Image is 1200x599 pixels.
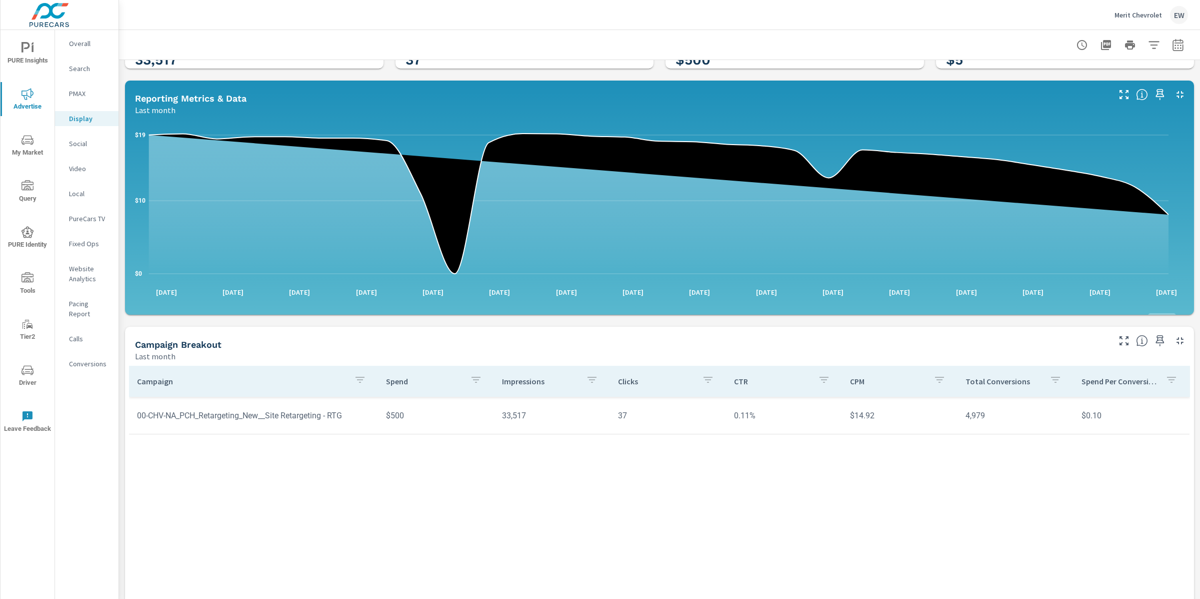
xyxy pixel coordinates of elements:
[482,287,517,297] p: [DATE]
[349,287,384,297] p: [DATE]
[850,376,926,386] p: CPM
[55,36,118,51] div: Overall
[1136,335,1148,347] span: This is a summary of Display performance results by campaign. Each column can be sorted.
[69,264,110,284] p: Website Analytics
[949,287,984,297] p: [DATE]
[137,376,346,386] p: Campaign
[726,403,842,428] td: 0.11%
[615,287,650,297] p: [DATE]
[842,403,958,428] td: $14.92
[3,226,51,251] span: PURE Identity
[69,64,110,74] p: Search
[1120,35,1140,55] button: Print Report
[494,403,610,428] td: 33,517
[386,376,462,386] p: Spend
[55,86,118,101] div: PMAX
[3,180,51,205] span: Query
[1172,333,1188,349] button: Minimize Widget
[135,132,145,139] text: $19
[957,403,1073,428] td: 4,979
[965,376,1041,386] p: Total Conversions
[55,331,118,346] div: Calls
[55,61,118,76] div: Search
[1149,287,1184,297] p: [DATE]
[3,134,51,159] span: My Market
[618,376,694,386] p: Clicks
[69,239,110,249] p: Fixed Ops
[3,42,51,67] span: PURE Insights
[1152,87,1168,103] span: Save this to your personalized report
[55,136,118,151] div: Social
[69,114,110,124] p: Display
[3,88,51,113] span: Advertise
[1082,287,1117,297] p: [DATE]
[55,111,118,126] div: Display
[55,236,118,251] div: Fixed Ops
[1170,6,1188,24] div: EW
[69,139,110,149] p: Social
[215,287,250,297] p: [DATE]
[1116,87,1132,103] button: Make Fullscreen
[1136,89,1148,101] span: Understand Display data over time and see how metrics compare to each other.
[3,364,51,389] span: Driver
[1116,333,1132,349] button: Make Fullscreen
[3,318,51,343] span: Tier2
[69,39,110,49] p: Overall
[502,376,578,386] p: Impressions
[69,89,110,99] p: PMAX
[135,197,145,204] text: $10
[1168,35,1188,55] button: Select Date Range
[1172,87,1188,103] button: Minimize Widget
[55,211,118,226] div: PureCars TV
[682,287,717,297] p: [DATE]
[3,410,51,435] span: Leave Feedback
[282,287,317,297] p: [DATE]
[749,287,784,297] p: [DATE]
[549,287,584,297] p: [DATE]
[55,186,118,201] div: Local
[135,350,175,362] p: Last month
[378,403,494,428] td: $500
[135,93,246,104] h5: Reporting Metrics & Data
[882,287,917,297] p: [DATE]
[129,403,378,428] td: 00-CHV-NA_PCH_Retargeting_New__Site Retargeting - RTG
[69,189,110,199] p: Local
[55,296,118,321] div: Pacing Report
[69,359,110,369] p: Conversions
[135,270,142,277] text: $0
[1114,11,1162,20] p: Merit Chevrolet
[1015,287,1050,297] p: [DATE]
[55,161,118,176] div: Video
[149,287,184,297] p: [DATE]
[1144,35,1164,55] button: Apply Filters
[55,261,118,286] div: Website Analytics
[1096,35,1116,55] button: "Export Report to PDF"
[734,376,810,386] p: CTR
[0,30,54,444] div: nav menu
[415,287,450,297] p: [DATE]
[135,339,221,350] h5: Campaign Breakout
[815,287,850,297] p: [DATE]
[135,104,175,116] p: Last month
[3,272,51,297] span: Tools
[69,334,110,344] p: Calls
[69,164,110,174] p: Video
[69,214,110,224] p: PureCars TV
[69,299,110,319] p: Pacing Report
[610,403,726,428] td: 37
[1152,333,1168,349] span: Save this to your personalized report
[1073,403,1189,428] td: $0.10
[1081,376,1157,386] p: Spend Per Conversion
[55,356,118,371] div: Conversions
